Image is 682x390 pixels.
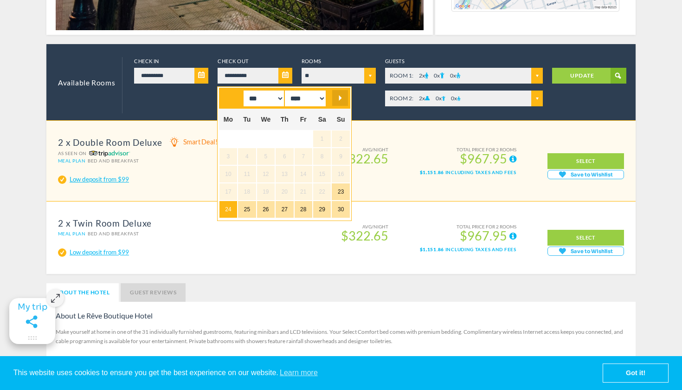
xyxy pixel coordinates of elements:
a: Guest Reviews [121,283,186,302]
span: 18 [238,183,256,200]
div: Smart Deal! [169,137,329,147]
span: (HDO2) [139,231,155,236]
h4: About Le Rêve Boutique Hotel [56,311,626,320]
span: 20 [276,183,293,200]
span: ROOM 2: [390,95,413,102]
h4: 2 x Double Room Deluxe [58,137,162,148]
span: Wednesday [258,112,273,126]
a: learn more about cookies [278,366,319,380]
span: 0 [450,72,453,79]
dt: Meal Plan [58,157,85,164]
span: 5 [257,148,275,165]
gamitee-button: Get your friends' opinions [547,170,624,179]
span: 0 [451,95,454,102]
span: 11 [238,166,256,182]
span: 2 [419,72,422,79]
a: 27 [276,201,293,218]
a: Next [332,90,348,106]
span: Tuesday [239,112,255,126]
span: Next [339,95,345,101]
a: Low deposit from $99 [70,175,129,183]
span: Sunday [333,112,348,126]
select: Select month [244,91,284,106]
a: SELECT [547,153,624,169]
span: $1,151.86 [420,247,444,252]
a: 25 [238,201,256,218]
span: $1,151.86 [420,169,444,175]
span: 0 [436,95,439,102]
a: 28 [295,201,312,218]
a: About the Hotel [46,283,119,302]
gamitee-floater-minimize-handle: Maximize [9,298,55,344]
span: 16 [332,166,350,182]
small: TOTAL PRICE FOR 2 ROOMS [420,146,516,153]
small: TOTAL PRICE FOR 2 ROOMS [420,223,516,230]
img: trip_logo.svg [89,150,135,158]
span: 17 [219,183,237,200]
h4: 2 x Twin Room Deluxe [58,218,155,229]
span: Including taxes and fees [445,169,516,175]
span: 2 [332,130,350,147]
span: 7 [295,148,312,165]
span: $322.65 [341,155,388,163]
label: Check In [134,57,208,65]
a: UPDATE [552,68,626,84]
span: 3 [219,148,237,165]
span: 6 [276,148,293,165]
span: 15 [313,166,331,182]
span: 12 [257,166,275,182]
a: 24 [219,201,237,218]
span: 13 [276,166,293,182]
span: $967.95 [420,155,516,165]
small: as seen on [58,150,162,158]
label: Guests [385,57,543,65]
a: 29 [313,201,331,218]
small: AVG/NIGHT [341,146,388,153]
dt: Meal Plan [58,230,85,237]
span: 4 [238,148,256,165]
span: x x x [385,68,543,84]
div: Make yourself at home in one of the 31 individually furnished guestrooms, featuring minibars and ... [56,327,626,346]
span: 0 [434,72,437,79]
a: Low deposit from $99 [70,248,129,256]
span: 22 [313,183,331,200]
span: $967.95 [420,232,516,242]
span: (HDO2) [139,158,155,163]
h2: Available Rooms [58,79,115,87]
span: Friday [296,112,311,126]
dd: Bed and Breakfast [88,230,155,237]
select: Select year [285,91,326,106]
span: 2 [419,95,422,102]
small: AVG/NIGHT [341,223,388,230]
span: Thursday [277,112,292,126]
span: 21 [295,183,312,200]
span: 10 [219,166,237,182]
dd: Bed and Breakfast [88,157,155,164]
a: 23 [332,183,350,200]
a: SELECT [547,230,624,246]
span: Monday [220,112,236,126]
span: 14 [295,166,312,182]
span: 8 [313,148,331,165]
label: Check Out [218,57,292,65]
span: This website uses cookies to ensure you get the best experience on our website. [13,366,603,380]
span: Including taxes and fees [445,247,516,252]
span: x x x [385,91,543,106]
span: $322.65 [341,232,388,240]
span: ROOM 1: [390,72,413,79]
span: 19 [257,183,275,200]
a: dismiss cookie message [603,364,668,383]
a: 30 [332,201,350,218]
label: Rooms [302,57,376,65]
gamitee-button: Get your friends' opinions [547,247,624,256]
span: Saturday [315,112,330,126]
div: Sticky experience [354,17,424,33]
span: 1 [313,130,331,147]
a: 26 [257,201,275,218]
span: 9 [332,148,350,165]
